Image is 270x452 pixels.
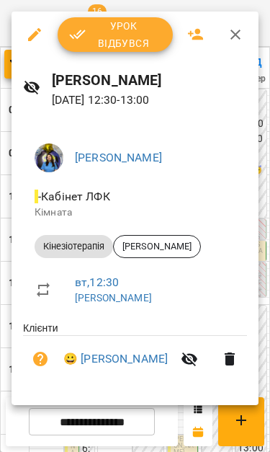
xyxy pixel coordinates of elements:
span: Кінезіотерапія [35,240,113,253]
a: [PERSON_NAME] [75,292,152,303]
span: Урок відбувся [69,17,161,52]
h6: [PERSON_NAME] [52,69,247,92]
a: 😀 [PERSON_NAME] [63,350,168,368]
ul: Клієнти [23,321,247,388]
img: d1dec607e7f372b62d1bb04098aa4c64.jpeg [35,143,63,172]
a: вт , 12:30 [75,275,119,289]
button: Урок відбувся [58,17,173,52]
a: [PERSON_NAME] [75,151,162,164]
span: [PERSON_NAME] [114,240,200,253]
span: - Кабінет ЛФК [35,190,113,203]
div: [PERSON_NAME] [113,235,201,258]
button: Візит ще не сплачено. Додати оплату? [23,342,58,376]
p: [DATE] 12:30 - 13:00 [52,92,247,109]
p: Кімната [35,205,235,220]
